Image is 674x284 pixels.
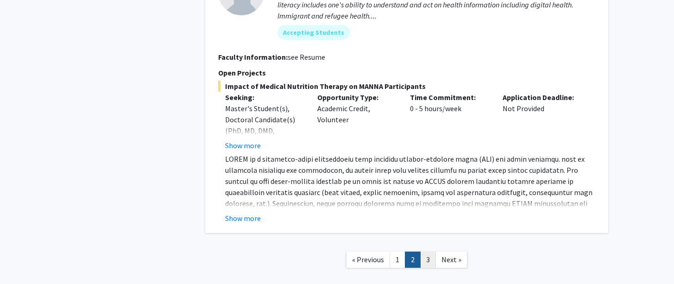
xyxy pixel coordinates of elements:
[218,67,595,78] p: Open Projects
[288,52,325,62] fg-read-more: see Resume
[225,92,304,103] p: Seeking:
[352,255,384,264] span: « Previous
[7,242,39,277] iframe: Chat
[218,52,288,62] b: Faculty Information:
[441,255,461,264] span: Next »
[410,92,489,103] p: Time Commitment:
[205,242,608,280] nav: Page navigation
[218,81,595,92] span: Impact of Medical Nutrition Therapy on MANNA Participants
[225,153,595,276] p: LOREM ip d sitametco-adipi elitseddoeiu temp incididu utlabor-etdolore magna (ALI) eni admin veni...
[503,92,581,103] p: Application Deadline:
[346,252,390,268] a: Previous
[390,252,405,268] a: 1
[225,103,304,181] div: Master's Student(s), Doctoral Candidate(s) (PhD, MD, DMD, PharmD, etc.), Postdoctoral Researcher(...
[317,92,396,103] p: Opportunity Type:
[420,252,436,268] a: 3
[403,92,496,151] div: 0 - 5 hours/week
[310,92,403,151] div: Academic Credit, Volunteer
[225,213,261,224] button: Show more
[435,252,467,268] a: Next
[405,252,421,268] a: 2
[496,92,588,151] div: Not Provided
[225,140,261,151] button: Show more
[277,25,350,40] mat-chip: Accepting Students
